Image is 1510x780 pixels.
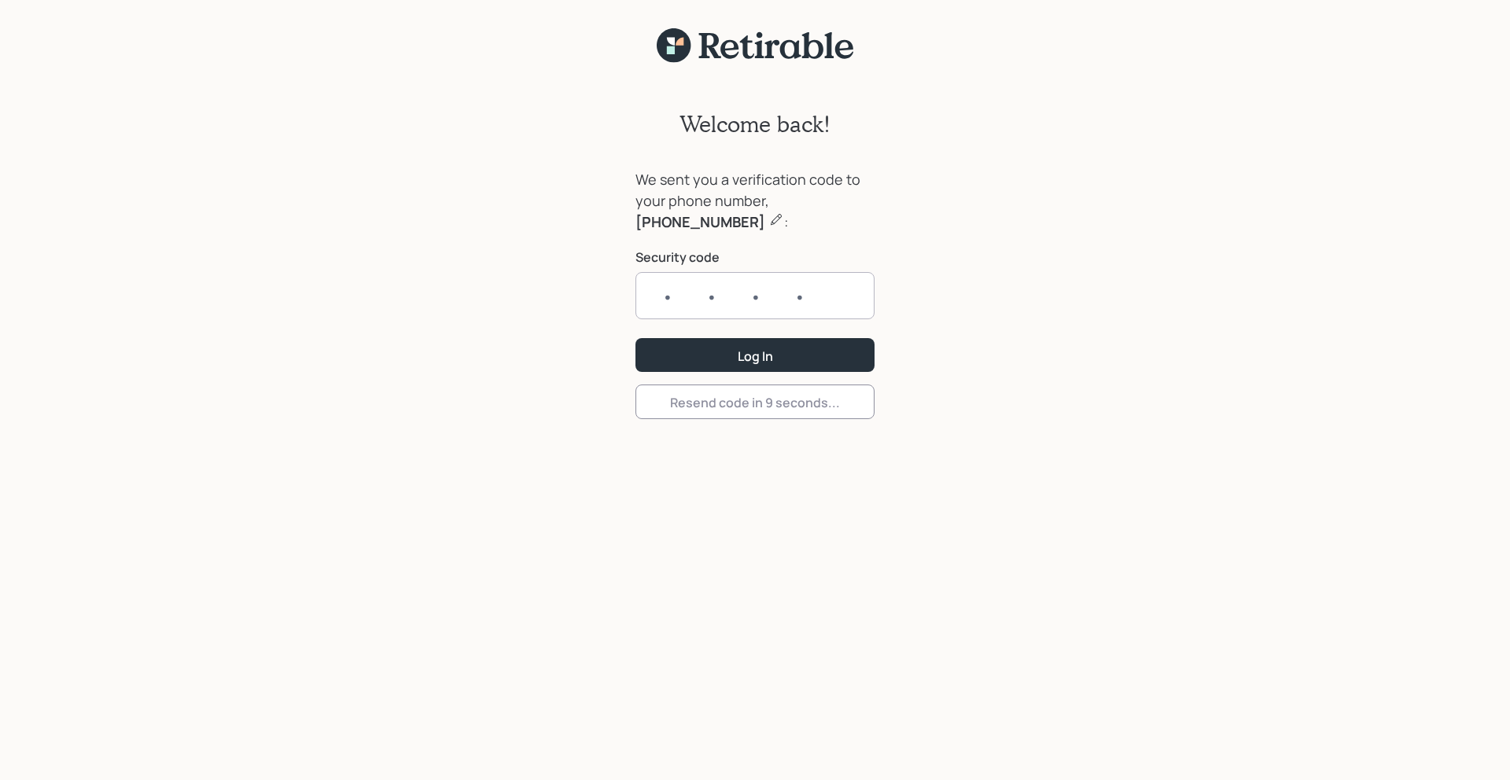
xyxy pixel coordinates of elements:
[635,338,875,372] button: Log In
[738,348,773,365] div: Log In
[635,384,875,418] button: Resend code in 9 seconds...
[635,169,875,233] div: We sent you a verification code to your phone number, :
[635,248,875,266] label: Security code
[670,394,840,411] div: Resend code in 9 seconds...
[635,272,875,319] input: ••••
[635,212,765,231] b: [PHONE_NUMBER]
[679,111,830,138] h2: Welcome back!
